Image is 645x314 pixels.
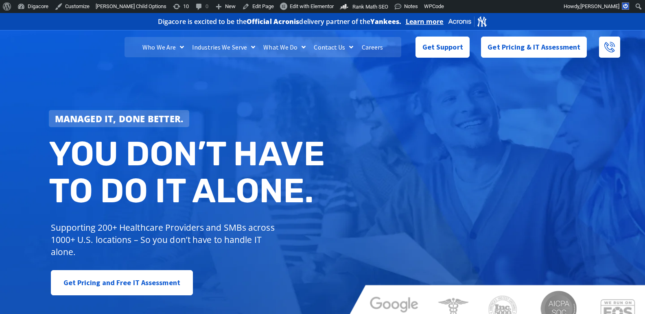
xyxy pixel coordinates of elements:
[352,4,388,10] span: Rank Math SEO
[415,37,470,58] a: Get Support
[259,37,310,57] a: What We Do
[358,37,387,57] a: Careers
[49,135,329,210] h2: You don’t have to do IT alone.
[406,17,444,26] a: Learn more
[51,221,278,258] p: Supporting 200+ Healthcare Providers and SMBs across 1000+ U.S. locations – So you don’t have to ...
[481,37,587,58] a: Get Pricing & IT Assessment
[55,113,184,125] strong: Managed IT, done better.
[138,37,188,57] a: Who We Are
[188,37,259,57] a: Industries We Serve
[448,15,488,27] img: Acronis
[63,275,180,291] span: Get Pricing and Free IT Assessment
[310,37,357,57] a: Contact Us
[158,18,402,25] h2: Digacore is excited to be the delivery partner of the
[125,37,401,57] nav: Menu
[370,17,402,26] b: Yankees.
[488,39,580,55] span: Get Pricing & IT Assessment
[24,35,83,60] img: DigaCore Technology Consulting
[51,270,193,295] a: Get Pricing and Free IT Assessment
[580,3,619,9] span: [PERSON_NAME]
[290,3,334,9] span: Edit with Elementor
[49,110,190,127] a: Managed IT, done better.
[422,39,463,55] span: Get Support
[247,17,300,26] b: Official Acronis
